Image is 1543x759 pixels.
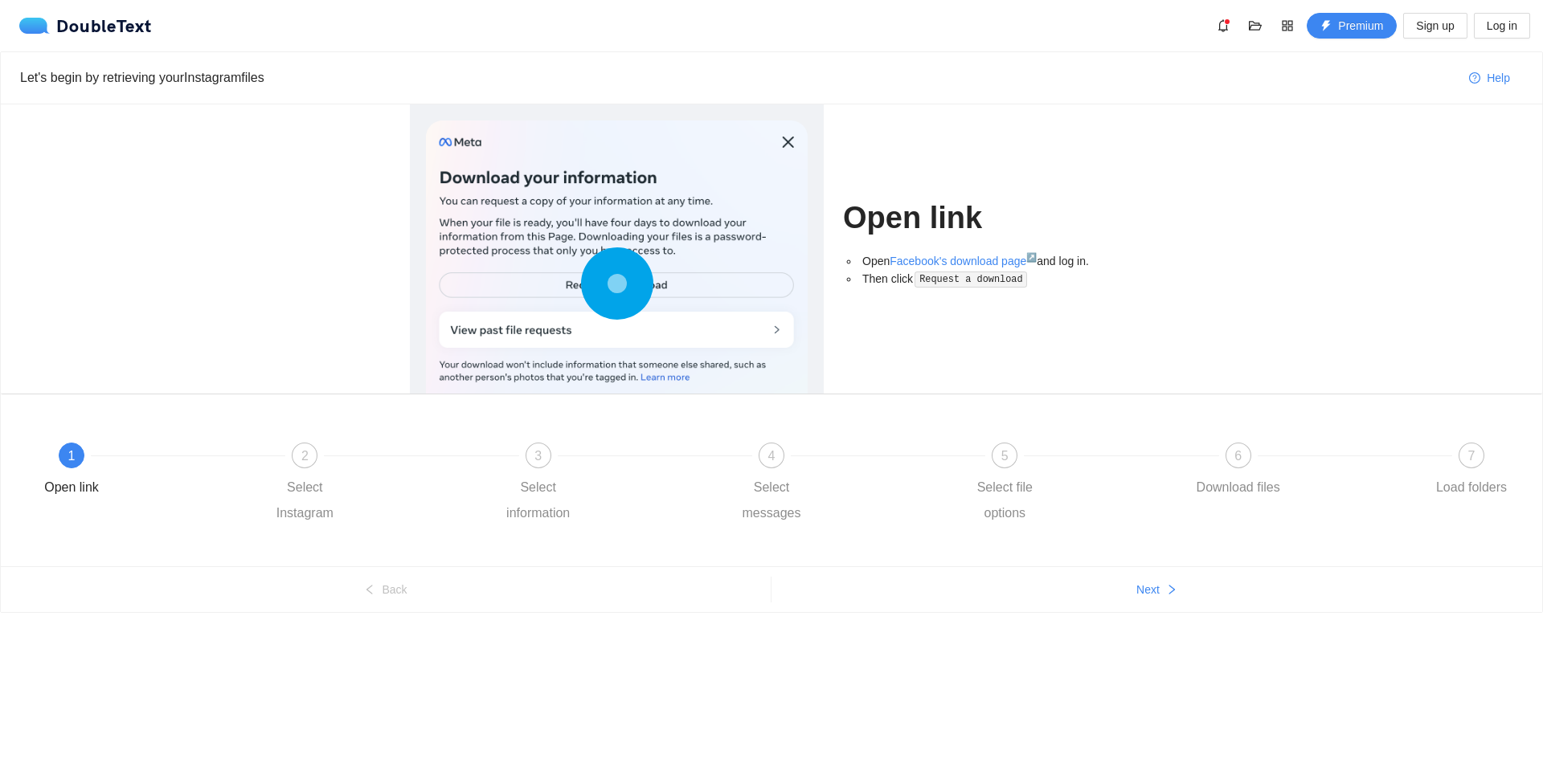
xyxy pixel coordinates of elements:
[1456,65,1523,91] button: question-circleHelp
[68,449,76,463] span: 1
[1275,13,1300,39] button: appstore
[1474,13,1530,39] button: Log in
[1166,584,1177,597] span: right
[1136,581,1160,598] span: Next
[492,475,585,526] div: Select information
[44,475,99,500] div: Open link
[19,18,56,34] img: logo
[534,449,542,463] span: 3
[20,67,1456,88] div: Let's begin by retrieving your Instagram files
[915,271,1027,288] code: Request a download
[725,475,818,526] div: Select messages
[1001,449,1009,463] span: 5
[1211,19,1235,32] span: bell
[859,252,1133,270] li: Open and log in.
[1403,13,1467,39] button: Sign up
[890,255,1037,267] a: Facebook's download page↗
[1468,449,1475,463] span: 7
[843,199,1133,237] h1: Open link
[1026,252,1037,262] sup: ↗
[1307,13,1397,39] button: thunderboltPremium
[771,577,1542,602] button: Nextright
[1338,17,1383,35] span: Premium
[1487,17,1517,35] span: Log in
[301,449,309,463] span: 2
[492,443,725,526] div: 3Select information
[1243,19,1267,32] span: folder-open
[19,18,152,34] div: DoubleText
[1425,443,1518,500] div: 7Load folders
[1210,13,1236,39] button: bell
[1192,443,1425,500] div: 6Download files
[768,449,776,463] span: 4
[1242,13,1268,39] button: folder-open
[1,577,771,602] button: leftBack
[19,18,152,34] a: logoDoubleText
[725,443,958,526] div: 4Select messages
[1275,19,1299,32] span: appstore
[1436,475,1507,500] div: Load folders
[958,443,1191,526] div: 5Select file options
[258,475,351,526] div: Select Instagram
[859,270,1133,288] li: Then click
[1416,17,1454,35] span: Sign up
[1320,20,1332,33] span: thunderbolt
[1197,475,1280,500] div: Download files
[1487,69,1510,87] span: Help
[1469,72,1480,85] span: question-circle
[25,443,258,500] div: 1Open link
[958,475,1051,526] div: Select file options
[258,443,491,526] div: 2Select Instagram
[1234,449,1242,463] span: 6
